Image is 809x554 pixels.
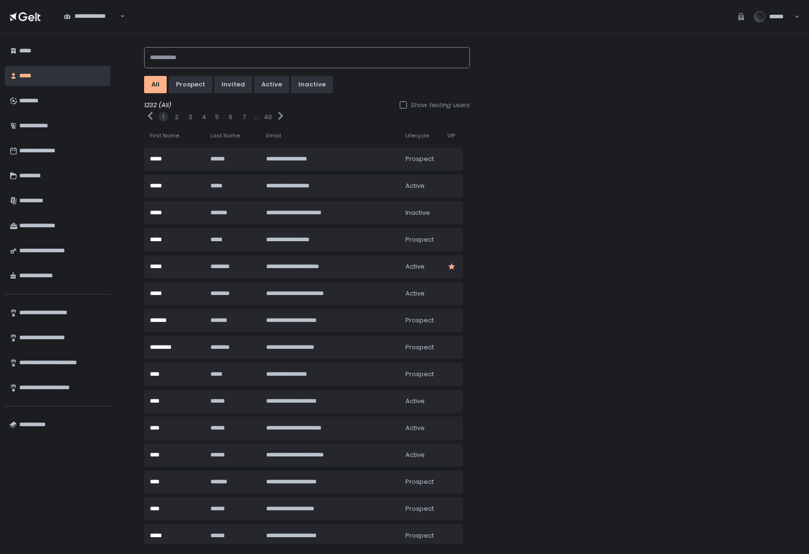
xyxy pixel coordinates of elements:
[150,132,179,139] span: First Name
[214,76,252,93] button: invited
[243,113,246,122] button: 7
[405,531,434,540] span: prospect
[405,182,425,190] span: active
[175,113,179,122] button: 2
[405,478,434,486] span: prospect
[405,262,425,271] span: active
[215,113,219,122] button: 5
[266,132,281,139] span: Email
[210,132,240,139] span: Last Name
[405,451,425,459] span: active
[291,76,333,93] button: inactive
[162,113,164,122] button: 1
[405,155,434,163] span: prospect
[144,76,167,93] button: All
[405,397,425,406] span: active
[229,113,233,122] button: 6
[64,21,119,30] input: Search for option
[405,209,430,217] span: inactive
[261,80,282,89] div: active
[298,80,326,89] div: inactive
[405,235,434,244] span: prospect
[176,80,205,89] div: prospect
[447,132,455,139] span: VIP
[144,101,470,110] div: 1232 (All)
[405,505,434,513] span: prospect
[254,112,258,121] div: ...
[405,343,434,352] span: prospect
[405,370,434,379] span: prospect
[254,76,289,93] button: active
[221,80,245,89] div: invited
[405,132,429,139] span: Lifecycle
[264,113,272,122] button: 40
[405,316,434,325] span: prospect
[169,76,212,93] button: prospect
[151,80,159,89] div: All
[202,113,206,122] button: 4
[58,7,125,26] div: Search for option
[405,424,425,432] span: active
[405,289,425,298] span: active
[188,113,192,122] button: 3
